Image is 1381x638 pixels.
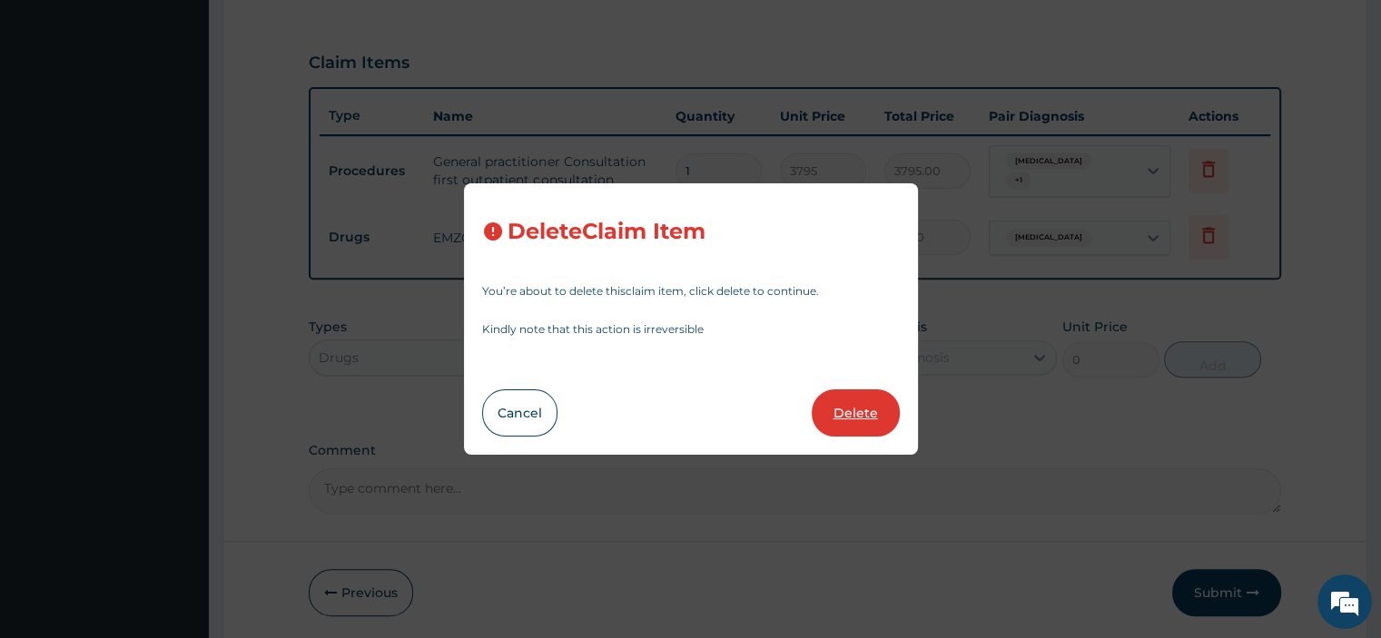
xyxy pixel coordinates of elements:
button: Cancel [482,389,557,437]
img: d_794563401_company_1708531726252_794563401 [34,91,74,136]
div: Chat with us now [94,102,305,125]
div: Minimize live chat window [298,9,341,53]
textarea: Type your message and hit 'Enter' [9,437,346,500]
p: You’re about to delete this claim item , click delete to continue. [482,286,900,297]
span: We're online! [105,199,251,382]
button: Delete [812,389,900,437]
p: Kindly note that this action is irreversible [482,324,900,335]
h3: Delete Claim Item [508,220,705,244]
